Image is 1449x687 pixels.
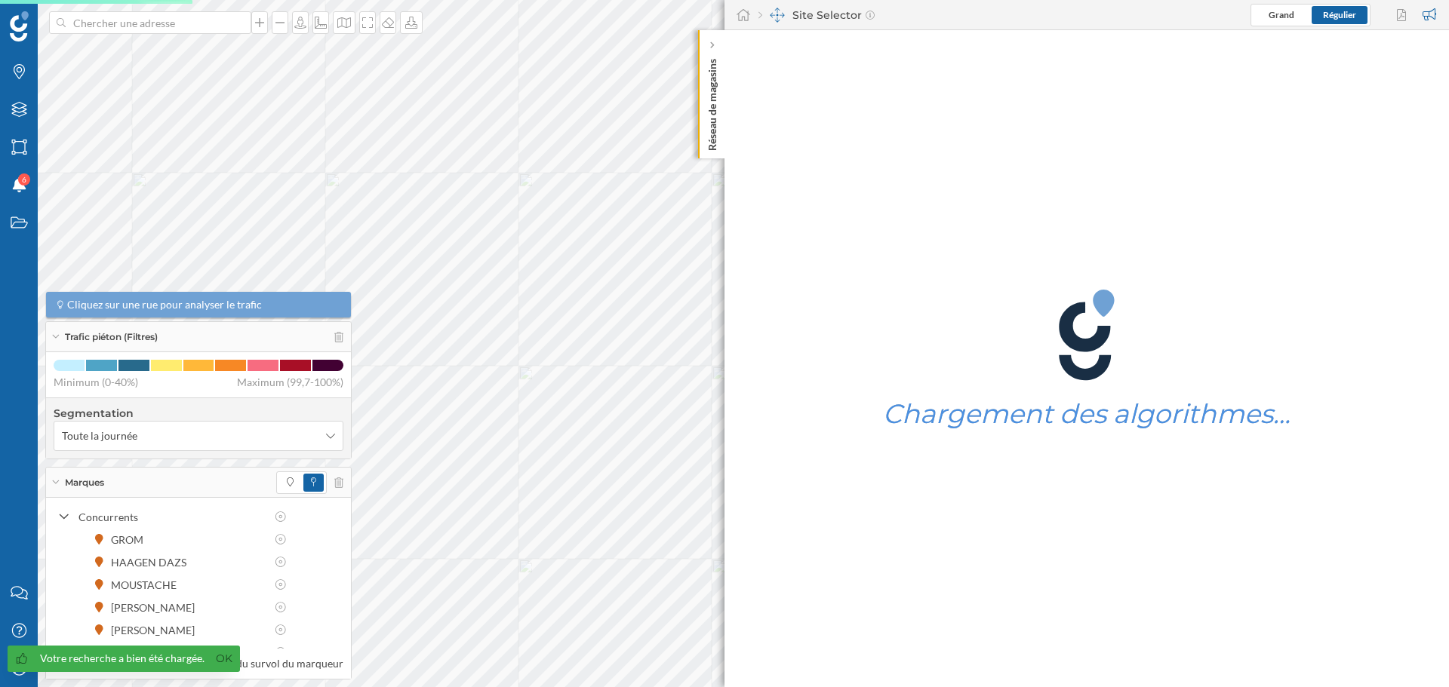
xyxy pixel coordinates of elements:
span: Maximum (99,7-100%) [237,375,343,390]
div: GROM [111,532,151,547]
a: Ok [212,650,236,667]
span: Marques [65,476,104,489]
span: Toute la journée [62,428,137,443]
div: HAAGEN DAZS [111,554,194,570]
p: Réseau de magasins [705,53,720,151]
span: Cliquez sur une rue pour analyser le trafic [67,297,262,312]
span: Assistance [24,11,97,24]
span: Régulier [1323,9,1356,20]
span: Trafic piéton (Filtres) [65,330,158,344]
div: MOUSTACHE [111,577,184,593]
h1: Chargement des algorithmes… [883,400,1291,428]
img: Logo Geoblink [10,11,29,41]
img: dashboards-manager.svg [770,8,785,23]
div: No Brand ice cream shop [111,645,236,661]
span: 6 [22,172,26,187]
div: Votre recherche a bien été chargée. [40,651,205,666]
div: Concurrents [78,509,266,525]
div: [PERSON_NAME] [111,622,202,638]
div: Site Selector [758,8,875,23]
div: [PERSON_NAME] [111,600,202,615]
h4: Segmentation [54,406,343,421]
span: Minimum (0-40%) [54,375,138,390]
span: Grand [1269,9,1294,20]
